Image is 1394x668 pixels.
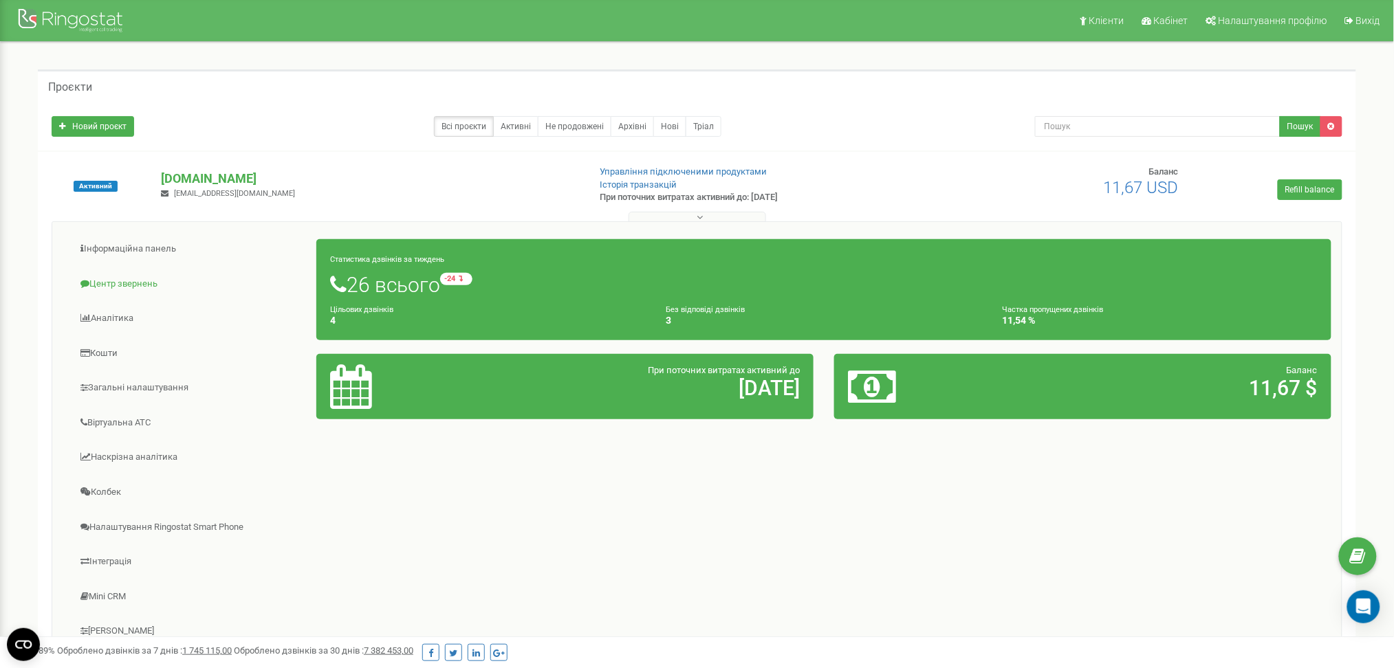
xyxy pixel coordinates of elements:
[63,476,317,509] a: Колбек
[174,189,295,198] span: [EMAIL_ADDRESS][DOMAIN_NAME]
[63,545,317,579] a: Інтеграція
[494,377,800,399] h2: [DATE]
[330,315,646,326] h4: 4
[648,365,800,375] span: При поточних витратах активний до
[7,628,40,661] button: Open CMP widget
[48,81,92,93] h5: Проєкти
[611,116,654,137] a: Архівні
[1347,590,1380,623] div: Open Intercom Messenger
[74,181,118,192] span: Активний
[666,305,745,314] small: Без відповіді дзвінків
[63,232,317,266] a: Інформаційна панель
[1002,315,1318,326] h4: 11,54 %
[600,166,767,177] a: Управління підключеними продуктами
[330,273,1318,296] h1: 26 всього
[1278,179,1342,200] a: Refill balance
[1104,178,1179,197] span: 11,67 USD
[57,645,232,656] span: Оброблено дзвінків за 7 днів :
[600,191,908,204] p: При поточних витратах активний до: [DATE]
[63,511,317,544] a: Налаштування Ringostat Smart Phone
[161,170,578,188] p: [DOMAIN_NAME]
[1149,166,1179,177] span: Баланс
[63,580,317,614] a: Mini CRM
[330,255,444,264] small: Статистика дзвінків за тиждень
[1280,116,1321,137] button: Пошук
[364,645,413,656] u: 7 382 453,00
[686,116,721,137] a: Тріал
[63,302,317,335] a: Аналiтика
[63,406,317,440] a: Віртуальна АТС
[1035,116,1281,137] input: Пошук
[1356,15,1380,26] span: Вихід
[63,614,317,648] a: [PERSON_NAME]
[1089,15,1124,26] span: Клієнти
[666,315,982,326] h4: 3
[600,179,677,190] a: Історія транзакцій
[434,116,494,137] a: Всі проєкти
[1154,15,1188,26] span: Кабінет
[1219,15,1327,26] span: Налаштування профілю
[1002,305,1103,314] small: Частка пропущених дзвінків
[653,116,686,137] a: Нові
[1012,377,1318,399] h2: 11,67 $
[63,441,317,474] a: Наскрізна аналітика
[440,273,472,285] small: -24
[63,371,317,405] a: Загальні налаштування
[234,645,413,656] span: Оброблено дзвінків за 30 днів :
[182,645,232,656] u: 1 745 115,00
[538,116,611,137] a: Не продовжені
[1287,365,1318,375] span: Баланс
[63,337,317,370] a: Кошти
[17,5,127,38] img: Ringostat Logo
[330,305,393,314] small: Цільових дзвінків
[52,116,134,137] a: Новий проєкт
[63,267,317,301] a: Центр звернень
[493,116,538,137] a: Активні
